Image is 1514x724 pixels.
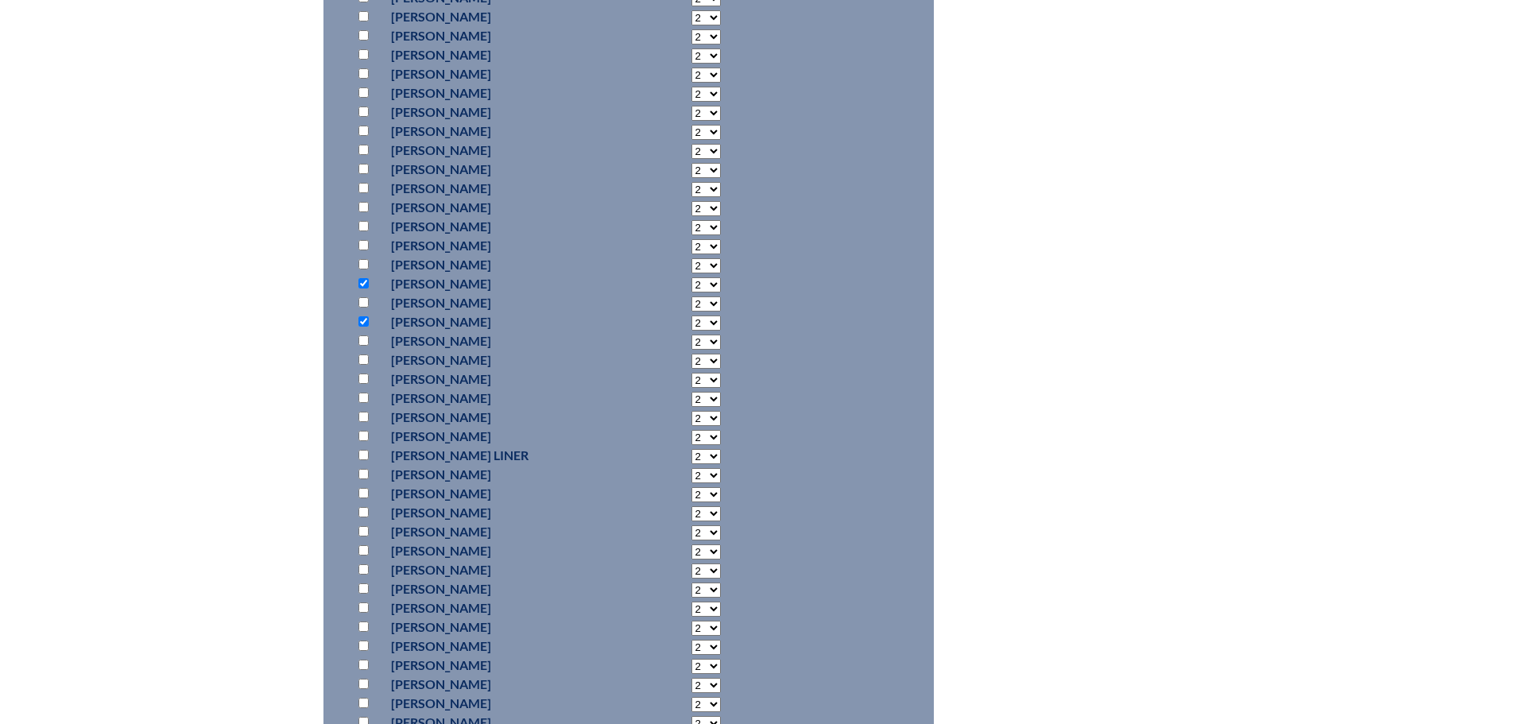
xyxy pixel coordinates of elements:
p: [PERSON_NAME] [391,656,633,675]
p: [PERSON_NAME] [391,141,633,160]
p: [PERSON_NAME] [391,198,633,217]
p: [PERSON_NAME] [391,579,633,598]
p: [PERSON_NAME] [391,350,633,370]
p: [PERSON_NAME] [391,274,633,293]
p: [PERSON_NAME] [391,83,633,103]
p: [PERSON_NAME] [391,293,633,312]
p: [PERSON_NAME] [391,637,633,656]
p: [PERSON_NAME] [391,236,633,255]
p: [PERSON_NAME] [391,255,633,274]
p: [PERSON_NAME] [391,45,633,64]
p: [PERSON_NAME] [391,217,633,236]
p: [PERSON_NAME] [391,522,633,541]
p: [PERSON_NAME] [391,370,633,389]
p: [PERSON_NAME] [391,598,633,618]
p: [PERSON_NAME] [391,694,633,713]
p: [PERSON_NAME] [391,427,633,446]
p: [PERSON_NAME] [391,503,633,522]
p: [PERSON_NAME] [391,312,633,331]
p: [PERSON_NAME] [391,465,633,484]
p: [PERSON_NAME] [391,560,633,579]
p: [PERSON_NAME] [391,103,633,122]
p: [PERSON_NAME] [391,122,633,141]
p: [PERSON_NAME] [391,64,633,83]
p: [PERSON_NAME] [391,618,633,637]
p: [PERSON_NAME] [391,389,633,408]
p: [PERSON_NAME] [391,484,633,503]
p: [PERSON_NAME] [391,331,633,350]
p: [PERSON_NAME] [391,26,633,45]
p: [PERSON_NAME] [391,179,633,198]
p: [PERSON_NAME] [391,541,633,560]
p: [PERSON_NAME] [391,408,633,427]
p: [PERSON_NAME] [391,675,633,694]
p: [PERSON_NAME] Liner [391,446,633,465]
p: [PERSON_NAME] [391,160,633,179]
p: [PERSON_NAME] [391,7,633,26]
